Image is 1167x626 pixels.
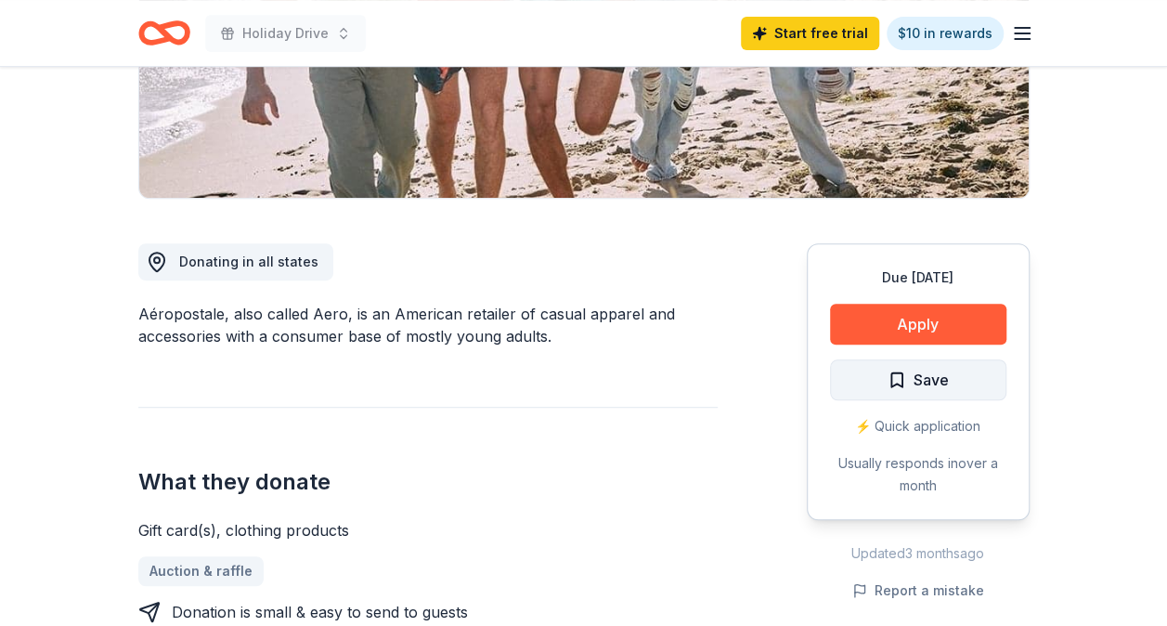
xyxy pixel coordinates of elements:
[172,601,468,623] div: Donation is small & easy to send to guests
[138,303,718,347] div: Aéropostale, also called Aero, is an American retailer of casual apparel and accessories with a c...
[179,254,318,269] span: Donating in all states
[830,304,1006,345] button: Apply
[830,359,1006,400] button: Save
[807,542,1030,565] div: Updated 3 months ago
[830,267,1006,289] div: Due [DATE]
[205,15,366,52] button: Holiday Drive
[830,452,1006,497] div: Usually responds in over a month
[138,519,718,541] div: Gift card(s), clothing products
[887,17,1004,50] a: $10 in rewards
[242,22,329,45] span: Holiday Drive
[914,368,949,392] span: Save
[138,556,264,586] a: Auction & raffle
[830,415,1006,437] div: ⚡️ Quick application
[852,580,984,602] button: Report a mistake
[138,11,190,55] a: Home
[741,17,879,50] a: Start free trial
[138,467,718,497] h2: What they donate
